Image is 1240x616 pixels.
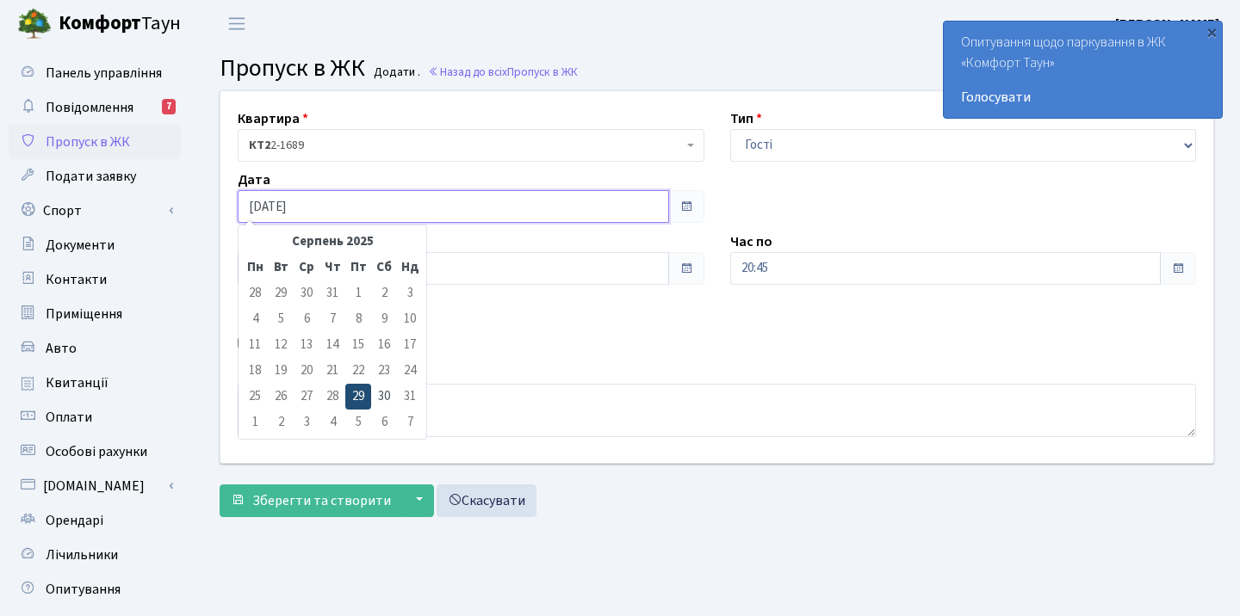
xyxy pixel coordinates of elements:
[9,538,181,572] a: Лічильники
[46,305,122,323] span: Приміщення
[345,280,371,306] td: 1
[59,9,141,37] b: Комфорт
[46,408,92,427] span: Оплати
[9,572,181,607] a: Опитування
[242,255,268,280] th: Пн
[397,384,423,410] td: 31
[319,358,345,384] td: 21
[371,410,397,435] td: 6
[294,255,319,280] th: Ср
[9,159,181,194] a: Подати заявку
[437,484,536,517] a: Скасувати
[9,434,181,469] a: Особові рахунки
[345,358,371,384] td: 22
[9,90,181,125] a: Повідомлення7
[345,384,371,410] td: 29
[294,306,319,332] td: 6
[242,410,268,435] td: 1
[17,7,52,41] img: logo.png
[294,280,319,306] td: 30
[46,545,118,564] span: Лічильники
[319,306,345,332] td: 7
[46,64,162,83] span: Панель управління
[242,384,268,410] td: 25
[9,297,181,331] a: Приміщення
[371,358,397,384] td: 23
[252,491,391,510] span: Зберегти та створити
[242,306,268,332] td: 4
[9,503,181,538] a: Орендарі
[162,99,176,114] div: 7
[242,358,268,384] td: 18
[46,339,77,358] span: Авто
[319,255,345,280] th: Чт
[46,373,108,392] span: Квитанції
[397,255,423,280] th: Нд
[345,306,371,332] td: 8
[397,332,423,358] td: 17
[397,358,423,384] td: 24
[371,332,397,358] td: 16
[730,231,772,252] label: Час по
[9,228,181,262] a: Документи
[220,484,402,517] button: Зберегти та створити
[370,65,420,80] small: Додати .
[9,194,181,228] a: Спорт
[249,137,270,154] b: КТ2
[9,56,181,90] a: Панель управління
[9,125,181,159] a: Пропуск в ЖК
[59,9,181,39] span: Таун
[294,384,319,410] td: 27
[428,64,578,80] a: Назад до всіхПропуск в ЖК
[371,280,397,306] td: 2
[9,469,181,503] a: [DOMAIN_NAME]
[268,229,397,255] th: Серпень 2025
[220,51,365,85] span: Пропуск в ЖК
[242,280,268,306] td: 28
[345,255,371,280] th: Пт
[397,410,423,435] td: 7
[268,306,294,332] td: 5
[397,280,423,306] td: 3
[268,384,294,410] td: 26
[345,332,371,358] td: 15
[46,132,130,151] span: Пропуск в ЖК
[46,270,107,289] span: Контакти
[215,9,258,38] button: Переключити навігацію
[9,366,181,400] a: Квитанції
[238,169,270,190] label: Дата
[944,22,1222,118] div: Опитування щодо паркування в ЖК «Комфорт Таун»
[238,129,704,162] span: <b>КТ2</b>&nbsp;&nbsp;&nbsp;2-1689
[46,98,133,117] span: Повідомлення
[371,255,397,280] th: Сб
[238,108,308,129] label: Квартира
[249,137,683,154] span: <b>КТ2</b>&nbsp;&nbsp;&nbsp;2-1689
[242,332,268,358] td: 11
[9,262,181,297] a: Контакти
[507,64,578,80] span: Пропуск в ЖК
[319,280,345,306] td: 31
[268,255,294,280] th: Вт
[397,306,423,332] td: 10
[9,400,181,434] a: Оплати
[46,167,136,186] span: Подати заявку
[1115,15,1219,34] b: [PERSON_NAME]
[294,410,319,435] td: 3
[268,358,294,384] td: 19
[1203,23,1220,40] div: ×
[268,280,294,306] td: 29
[319,384,345,410] td: 28
[730,108,762,129] label: Тип
[294,332,319,358] td: 13
[371,306,397,332] td: 9
[319,332,345,358] td: 14
[46,442,147,461] span: Особові рахунки
[46,511,103,530] span: Орендарі
[371,384,397,410] td: 30
[46,580,121,599] span: Опитування
[1115,14,1219,34] a: [PERSON_NAME]
[294,358,319,384] td: 20
[961,87,1205,108] a: Голосувати
[268,410,294,435] td: 2
[9,331,181,366] a: Авто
